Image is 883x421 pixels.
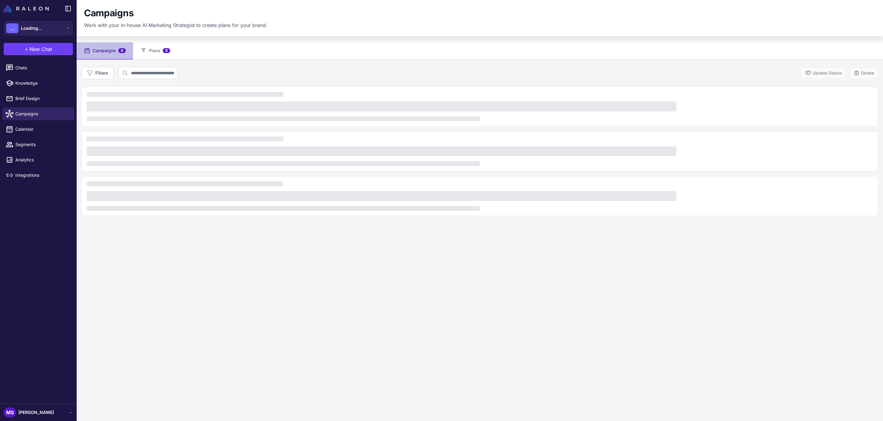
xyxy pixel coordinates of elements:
[84,7,134,19] h1: Campaigns
[15,141,69,148] span: Segments
[84,21,267,29] p: Work with your in-house AI Marketing Strategist to create plans for your brand.
[6,23,18,33] div: ...
[82,67,113,79] button: Filters
[15,95,69,102] span: Brief Design
[2,77,74,90] a: Knowledge
[118,48,126,53] span: 0
[21,25,42,32] span: Loading...
[4,43,73,55] button: +New Chat
[15,64,69,71] span: Chats
[77,42,133,60] button: Campaigns0
[15,126,69,133] span: Calendar
[2,107,74,120] a: Campaigns
[4,407,16,417] div: MS
[4,5,51,12] a: Raleon Logo
[4,5,49,12] img: Raleon Logo
[2,169,74,182] a: Integrations
[2,138,74,151] a: Segments
[4,21,73,36] button: ...Loading...
[15,80,69,87] span: Knowledge
[18,409,54,416] span: [PERSON_NAME]
[2,61,74,74] a: Chats
[850,68,878,79] button: Delete
[15,110,69,117] span: Campaigns
[2,153,74,166] a: Analytics
[2,123,74,136] a: Calendar
[15,156,69,163] span: Analytics
[133,42,178,60] button: Plans0
[15,172,69,179] span: Integrations
[25,45,28,53] span: +
[163,48,170,53] span: 0
[2,92,74,105] a: Brief Design
[801,68,846,79] button: Update Status
[29,45,52,53] span: New Chat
